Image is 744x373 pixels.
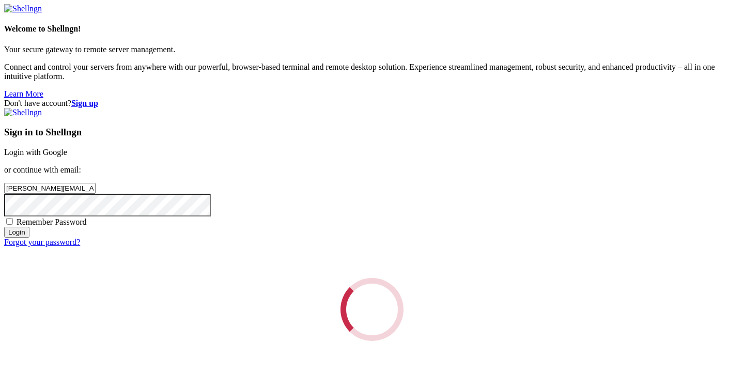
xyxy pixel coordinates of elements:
[328,265,416,354] div: Loading...
[4,227,29,238] input: Login
[4,99,740,108] div: Don't have account?
[71,99,98,107] a: Sign up
[4,148,67,157] a: Login with Google
[4,4,42,13] img: Shellngn
[4,238,80,246] a: Forgot your password?
[4,183,96,194] input: Email address
[6,218,13,225] input: Remember Password
[4,45,740,54] p: Your secure gateway to remote server management.
[4,63,740,81] p: Connect and control your servers from anywhere with our powerful, browser-based terminal and remo...
[4,89,43,98] a: Learn More
[4,108,42,117] img: Shellngn
[17,217,87,226] span: Remember Password
[4,127,740,138] h3: Sign in to Shellngn
[4,165,740,175] p: or continue with email:
[4,24,740,34] h4: Welcome to Shellngn!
